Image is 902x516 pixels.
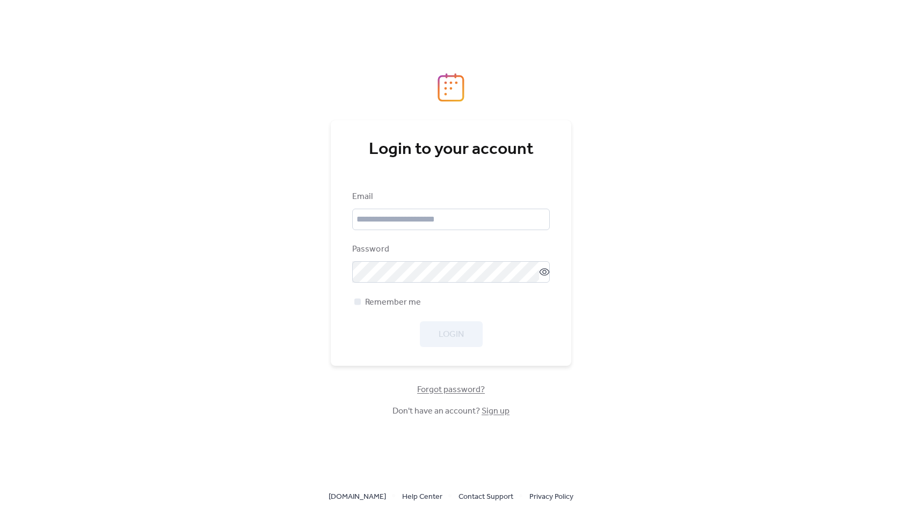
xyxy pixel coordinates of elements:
span: [DOMAIN_NAME] [329,491,386,504]
a: Privacy Policy [529,490,573,503]
a: [DOMAIN_NAME] [329,490,386,503]
a: Forgot password? [417,387,485,393]
a: Sign up [482,403,510,419]
a: Contact Support [459,490,513,503]
span: Contact Support [459,491,513,504]
span: Privacy Policy [529,491,573,504]
div: Login to your account [352,139,550,160]
div: Email [352,190,548,203]
span: Remember me [365,296,421,309]
img: logo [438,73,464,102]
span: Help Center [402,491,442,504]
a: Help Center [402,490,442,503]
span: Don't have an account? [392,405,510,418]
div: Password [352,243,548,256]
span: Forgot password? [417,384,485,396]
